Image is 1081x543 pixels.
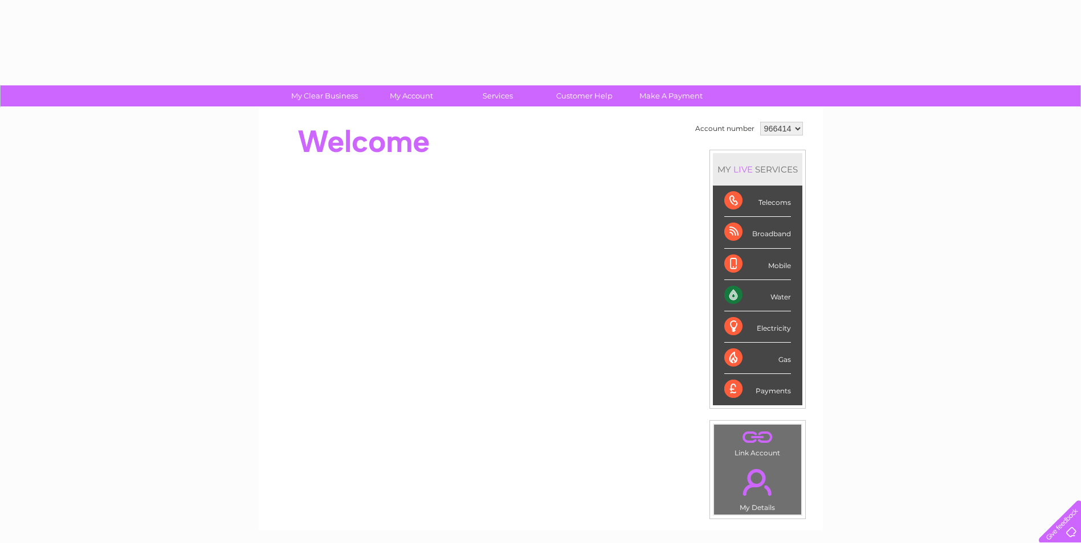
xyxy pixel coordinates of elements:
td: Account number [692,119,757,138]
td: Link Account [713,424,802,460]
a: Make A Payment [624,85,718,106]
a: My Clear Business [278,85,372,106]
div: Payments [724,374,791,405]
div: Mobile [724,249,791,280]
div: MY SERVICES [713,153,802,186]
div: Electricity [724,311,791,343]
a: My Account [364,85,458,106]
a: Services [451,85,545,106]
div: Gas [724,343,791,374]
div: LIVE [731,164,755,175]
div: Telecoms [724,186,791,217]
div: Broadband [724,217,791,248]
a: . [717,462,798,502]
a: Customer Help [537,85,631,106]
td: My Details [713,459,802,515]
div: Water [724,280,791,311]
a: . [717,427,798,447]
